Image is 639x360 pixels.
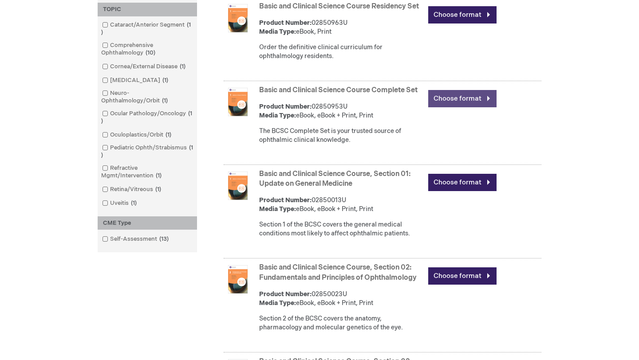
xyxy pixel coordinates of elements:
[259,205,296,213] strong: Media Type:
[259,86,418,94] a: Basic and Clinical Science Course Complete Set
[428,90,497,107] a: Choose format
[143,49,158,56] span: 10
[259,290,424,308] div: 02850023U eBook, eBook + Print, Print
[259,170,410,188] a: Basic and Clinical Science Course, Section 01: Update on General Medicine
[259,102,424,120] div: 02850953U eBook, eBook + Print, Print
[100,76,172,85] a: [MEDICAL_DATA]1
[98,216,197,230] div: CME Type
[98,3,197,16] div: TOPIC
[259,220,424,238] div: Section 1 of the BCSC covers the general medical conditions most likely to affect ophthalmic pati...
[259,28,296,35] strong: Media Type:
[259,299,296,307] strong: Media Type:
[100,41,195,57] a: Comprehensive Ophthalmology10
[428,174,497,191] a: Choose format
[100,235,172,243] a: Self-Assessment13
[259,112,296,119] strong: Media Type:
[100,89,195,105] a: Neuro-Ophthalmology/Orbit1
[100,63,189,71] a: Cornea/External Disease1
[259,314,424,332] div: Section 2 of the BCSC covers the anatomy, pharmacology and molecular genetics of the eye.
[259,43,424,61] div: Order the definitive clinical curriculum for ophthalmology residents.
[259,196,424,214] div: 02850013U eBook, eBook + Print, Print
[100,21,195,37] a: Cataract/Anterior Segment1
[160,97,170,104] span: 1
[101,21,191,36] span: 1
[100,199,140,207] a: Uveitis1
[259,127,424,145] div: The BCSC Complete Set is your trusted source of ophthalmic clinical knowledge.
[177,63,188,70] span: 1
[163,131,174,138] span: 1
[259,2,419,11] a: Basic and Clinical Science Course Residency Set
[129,200,139,207] span: 1
[157,235,171,243] span: 13
[259,19,312,27] strong: Product Number:
[224,88,252,116] img: Basic and Clinical Science Course Complete Set
[224,265,252,293] img: Basic and Clinical Science Course, Section 02: Fundamentals and Principles of Ophthalmology
[100,144,195,160] a: Pediatric Ophth/Strabismus1
[259,19,424,36] div: 02850963U eBook, Print
[224,172,252,200] img: Basic and Clinical Science Course, Section 01: Update on General Medicine
[428,267,497,285] a: Choose format
[160,77,170,84] span: 1
[101,110,192,125] span: 1
[153,186,163,193] span: 1
[259,263,417,282] a: Basic and Clinical Science Course, Section 02: Fundamentals and Principles of Ophthalmology
[154,172,164,179] span: 1
[100,131,175,139] a: Oculoplastics/Orbit1
[259,290,312,298] strong: Product Number:
[100,185,165,194] a: Retina/Vitreous1
[100,164,195,180] a: Refractive Mgmt/Intervention1
[100,110,195,125] a: Ocular Pathology/Oncology1
[259,196,312,204] strong: Product Number:
[224,4,252,32] img: Basic and Clinical Science Course Residency Set
[259,103,312,110] strong: Product Number:
[428,6,497,23] a: Choose format
[101,144,193,159] span: 1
